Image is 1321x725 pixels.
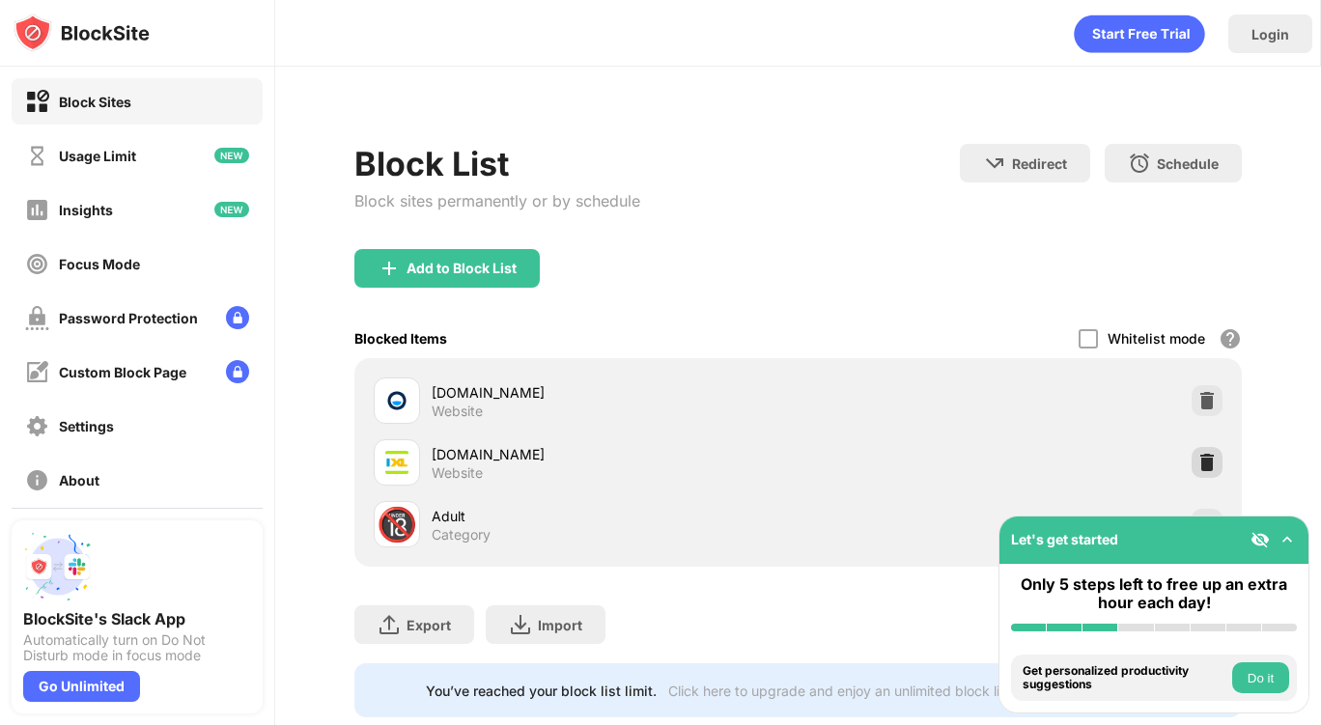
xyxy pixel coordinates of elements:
img: lock-menu.svg [226,306,249,329]
div: [DOMAIN_NAME] [432,382,798,403]
img: settings-off.svg [25,414,49,438]
img: omni-setup-toggle.svg [1278,530,1297,549]
div: Get personalized productivity suggestions [1023,664,1227,692]
img: customize-block-page-off.svg [25,360,49,384]
div: Automatically turn on Do Not Disturb mode in focus mode [23,632,251,663]
div: Focus Mode [59,256,140,272]
img: logo-blocksite.svg [14,14,150,52]
img: password-protection-off.svg [25,306,49,330]
img: new-icon.svg [214,148,249,163]
div: Export [407,617,451,633]
div: Whitelist mode [1108,330,1205,347]
div: BlockSite's Slack App [23,609,251,628]
div: Block sites permanently or by schedule [354,191,640,210]
img: favicons [385,389,408,412]
div: Login [1251,26,1289,42]
img: focus-off.svg [25,252,49,276]
div: Import [538,617,582,633]
div: 🔞 [377,505,417,544]
div: Password Protection [59,310,198,326]
img: new-icon.svg [214,202,249,217]
img: eye-not-visible.svg [1251,530,1270,549]
div: Insights [59,202,113,218]
div: Block Sites [59,94,131,110]
div: Block List [354,144,640,183]
img: block-on.svg [25,90,49,114]
div: Only 5 steps left to free up an extra hour each day! [1011,575,1297,612]
img: about-off.svg [25,468,49,492]
div: Category [432,526,491,544]
div: Adult [432,506,798,526]
div: Website [432,403,483,420]
div: [DOMAIN_NAME] [432,444,798,464]
img: insights-off.svg [25,198,49,222]
div: Usage Limit [59,148,136,164]
img: favicons [385,451,408,474]
div: Let's get started [1011,531,1118,547]
img: push-slack.svg [23,532,93,601]
div: Go Unlimited [23,671,140,702]
div: Schedule [1157,155,1219,172]
div: Redirect [1012,155,1067,172]
div: You’ve reached your block list limit. [426,683,657,699]
div: Custom Block Page [59,364,186,380]
div: About [59,472,99,488]
img: lock-menu.svg [226,360,249,383]
div: Blocked Items [354,330,447,347]
div: Add to Block List [407,261,517,276]
div: Settings [59,418,114,434]
img: time-usage-off.svg [25,144,49,168]
button: Do it [1232,662,1289,693]
div: animation [1074,14,1205,53]
div: Website [432,464,483,482]
div: Click here to upgrade and enjoy an unlimited block list. [668,683,1015,699]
